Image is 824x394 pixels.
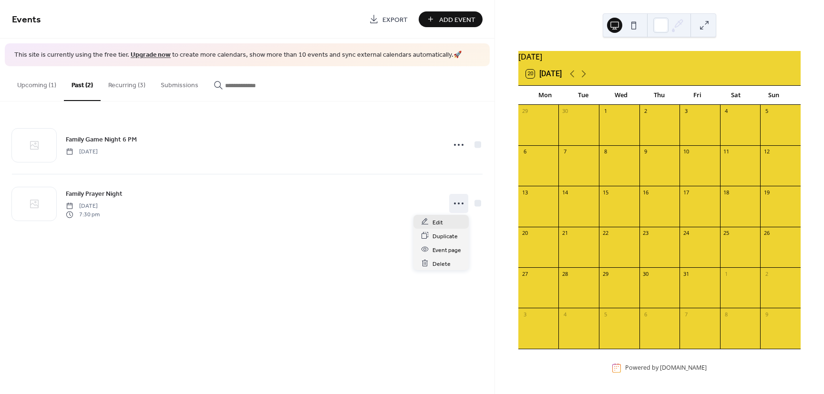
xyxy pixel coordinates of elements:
div: 9 [763,311,770,318]
span: [DATE] [66,147,98,156]
div: 21 [561,230,568,237]
div: 13 [521,189,528,196]
span: Event page [433,245,461,255]
div: 1 [723,270,730,277]
div: 15 [602,189,609,196]
span: Edit [433,217,443,227]
div: 2 [763,270,770,277]
div: 19 [763,189,770,196]
a: Family Game Night 6 PM [66,134,137,145]
span: Events [12,10,41,29]
div: 6 [642,311,649,318]
a: [DOMAIN_NAME] [660,364,707,372]
div: 30 [642,270,649,277]
div: Wed [602,86,640,105]
div: 7 [561,148,568,155]
span: [DATE] [66,202,100,210]
div: 4 [561,311,568,318]
button: Recurring (3) [101,66,153,100]
span: Add Event [439,15,475,25]
div: 14 [561,189,568,196]
div: 23 [642,230,649,237]
div: 18 [723,189,730,196]
div: 4 [723,108,730,115]
a: Upgrade now [131,49,171,61]
div: 24 [682,230,690,237]
span: Duplicate [433,231,458,241]
div: 2 [642,108,649,115]
div: Mon [526,86,564,105]
div: 8 [602,148,609,155]
div: 7 [682,311,690,318]
div: 12 [763,148,770,155]
div: 25 [723,230,730,237]
div: Powered by [625,364,707,372]
button: Upcoming (1) [10,66,64,100]
div: 26 [763,230,770,237]
div: Tue [564,86,602,105]
div: 29 [602,270,609,277]
a: Export [362,11,415,27]
div: 3 [521,311,528,318]
button: 20[DATE] [523,67,565,81]
div: 5 [602,311,609,318]
button: Add Event [419,11,483,27]
div: Fri [679,86,717,105]
button: Submissions [153,66,206,100]
div: 3 [682,108,690,115]
div: [DATE] [518,51,801,62]
span: Delete [433,259,451,269]
div: 1 [602,108,609,115]
div: Sun [755,86,793,105]
div: 6 [521,148,528,155]
a: Family Prayer Night [66,188,123,199]
div: 29 [521,108,528,115]
span: Export [382,15,408,25]
div: Sat [717,86,755,105]
div: 10 [682,148,690,155]
div: 28 [561,270,568,277]
div: 11 [723,148,730,155]
span: Family Prayer Night [66,189,123,199]
span: 7:30 pm [66,211,100,219]
div: 30 [561,108,568,115]
div: 20 [521,230,528,237]
div: 27 [521,270,528,277]
div: 9 [642,148,649,155]
div: 8 [723,311,730,318]
button: Past (2) [64,66,101,101]
div: 16 [642,189,649,196]
span: Family Game Night 6 PM [66,134,137,144]
span: This site is currently using the free tier. to create more calendars, show more than 10 events an... [14,51,462,60]
div: 5 [763,108,770,115]
div: 31 [682,270,690,277]
div: 17 [682,189,690,196]
div: Thu [640,86,679,105]
div: 22 [602,230,609,237]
